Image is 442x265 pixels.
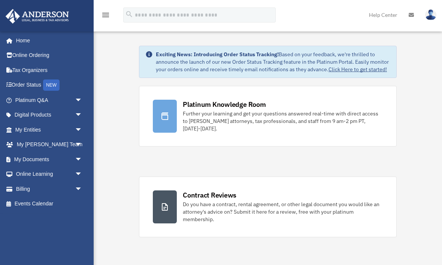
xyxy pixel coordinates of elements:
[43,79,60,91] div: NEW
[425,9,436,20] img: User Pic
[3,9,71,24] img: Anderson Advisors Platinum Portal
[5,108,94,123] a: Digital Productsarrow_drop_down
[156,51,390,73] div: Based on your feedback, we're thrilled to announce the launch of our new Order Status Tracking fe...
[5,167,94,182] a: Online Learningarrow_drop_down
[101,13,110,19] a: menu
[5,33,90,48] a: Home
[75,181,90,197] span: arrow_drop_down
[5,152,94,167] a: My Documentsarrow_drop_down
[139,86,397,147] a: Platinum Knowledge Room Further your learning and get your questions answered real-time with dire...
[5,196,94,211] a: Events Calendar
[183,190,236,200] div: Contract Reviews
[139,177,397,237] a: Contract Reviews Do you have a contract, rental agreement, or other legal document you would like...
[329,66,387,73] a: Click Here to get started!
[75,137,90,153] span: arrow_drop_down
[183,100,266,109] div: Platinum Knowledge Room
[5,137,94,152] a: My [PERSON_NAME] Teamarrow_drop_down
[5,78,94,93] a: Order StatusNEW
[5,93,94,108] a: Platinum Q&Aarrow_drop_down
[75,167,90,182] span: arrow_drop_down
[5,48,94,63] a: Online Ordering
[75,93,90,108] span: arrow_drop_down
[5,181,94,196] a: Billingarrow_drop_down
[5,63,94,78] a: Tax Organizers
[101,10,110,19] i: menu
[156,51,279,58] strong: Exciting News: Introducing Order Status Tracking!
[183,201,383,223] div: Do you have a contract, rental agreement, or other legal document you would like an attorney's ad...
[5,122,94,137] a: My Entitiesarrow_drop_down
[75,108,90,123] span: arrow_drop_down
[75,152,90,167] span: arrow_drop_down
[75,122,90,138] span: arrow_drop_down
[125,10,133,18] i: search
[183,110,383,132] div: Further your learning and get your questions answered real-time with direct access to [PERSON_NAM...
